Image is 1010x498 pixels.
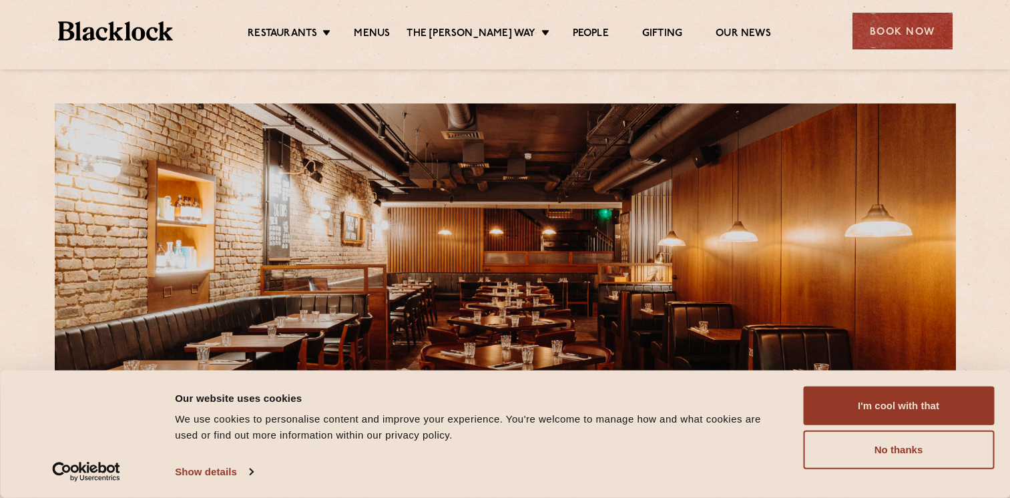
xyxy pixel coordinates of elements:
[716,27,771,42] a: Our News
[354,27,390,42] a: Menus
[573,27,609,42] a: People
[248,27,317,42] a: Restaurants
[28,462,145,482] a: Usercentrics Cookiebot - opens in a new window
[58,21,174,41] img: BL_Textured_Logo-footer-cropped.svg
[175,390,773,406] div: Our website uses cookies
[642,27,682,42] a: Gifting
[803,387,994,425] button: I'm cool with that
[803,431,994,469] button: No thanks
[175,411,773,443] div: We use cookies to personalise content and improve your experience. You're welcome to manage how a...
[175,462,252,482] a: Show details
[852,13,953,49] div: Book Now
[407,27,535,42] a: The [PERSON_NAME] Way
